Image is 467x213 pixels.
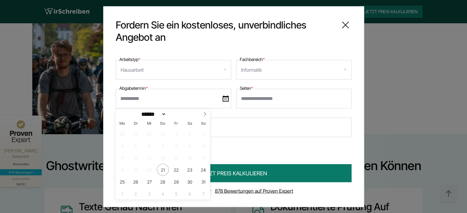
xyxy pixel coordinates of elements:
img: date [223,95,229,101]
span: Fr [169,122,183,126]
span: Fordern Sie ein kostenloses, unverbindliches Angebot an [116,19,334,43]
span: August 8, 2025 [170,140,182,152]
span: Sa [183,122,197,126]
span: September 2, 2025 [130,188,142,200]
label: Abgabetermin [119,84,148,92]
span: August 7, 2025 [157,140,169,152]
span: August 30, 2025 [184,176,196,188]
label: Seiten [240,84,253,92]
label: Fachbereich [240,55,265,63]
input: Year [166,111,186,117]
span: September 6, 2025 [184,188,196,200]
span: August 28, 2025 [157,176,169,188]
span: Juli 28, 2025 [116,128,128,140]
span: August 29, 2025 [170,176,182,188]
span: August 2, 2025 [184,128,196,140]
span: JETZT PREIS KALKULIEREN [200,169,267,177]
span: August 17, 2025 [197,152,209,164]
span: August 21, 2025 [157,164,169,176]
span: August 27, 2025 [143,176,155,188]
span: August 1, 2025 [170,128,182,140]
a: 878 Bewertungen auf Proven Expert [215,188,293,194]
span: August 23, 2025 [184,164,196,176]
span: August 10, 2025 [197,140,209,152]
span: August 13, 2025 [143,152,155,164]
span: August 15, 2025 [170,152,182,164]
span: September 4, 2025 [157,188,169,200]
span: August 24, 2025 [197,164,209,176]
span: September 7, 2025 [197,188,209,200]
input: date [116,89,231,108]
span: Di [129,122,142,126]
span: August 3, 2025 [197,128,209,140]
span: So [197,122,210,126]
span: Do [156,122,169,126]
span: August 6, 2025 [143,140,155,152]
div: Hausarbeit [121,65,144,74]
span: August 25, 2025 [116,176,128,188]
span: August 26, 2025 [130,176,142,188]
span: Mi [142,122,156,126]
span: August 19, 2025 [130,164,142,176]
span: Juli 30, 2025 [143,128,155,140]
span: August 14, 2025 [157,152,169,164]
span: August 11, 2025 [116,152,128,164]
button: JETZT PREIS KALKULIEREN [116,164,352,182]
span: August 16, 2025 [184,152,196,164]
span: September 5, 2025 [170,188,182,200]
span: August 22, 2025 [170,164,182,176]
div: Informatik [241,65,262,74]
span: August 20, 2025 [143,164,155,176]
span: Mo [115,122,129,126]
label: Arbeitstyp [119,55,140,63]
span: September 1, 2025 [116,188,128,200]
select: Month [139,111,166,117]
span: Juli 31, 2025 [157,128,169,140]
span: August 18, 2025 [116,164,128,176]
span: Juli 29, 2025 [130,128,142,140]
span: August 9, 2025 [184,140,196,152]
span: August 31, 2025 [197,176,209,188]
span: August 12, 2025 [130,152,142,164]
span: August 4, 2025 [116,140,128,152]
span: September 3, 2025 [143,188,155,200]
span: August 5, 2025 [130,140,142,152]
